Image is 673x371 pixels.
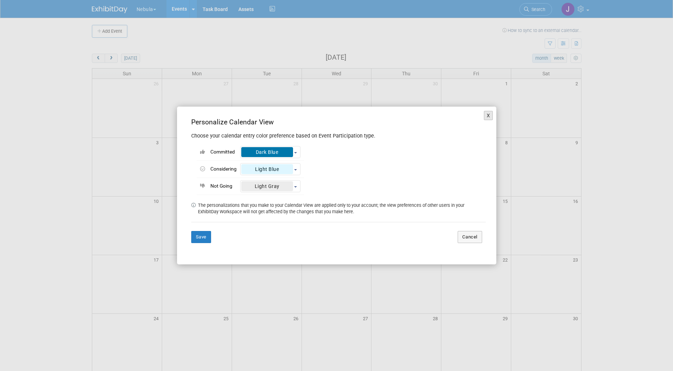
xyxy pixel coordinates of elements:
button: X [484,111,493,120]
td: The personalizations that you make to your Calendar View are applied only to your account; the vi... [198,202,486,215]
div: Considering [210,166,237,173]
button: Light Gray [240,180,300,192]
button: Dark Blue [240,146,300,158]
button: Save [191,231,211,243]
div: Light Blue [241,164,293,174]
div: Light Gray [241,181,293,191]
div: Committed [210,149,237,156]
div: Not Going [210,183,237,190]
button: Cancel [458,231,482,243]
div: Personalize Calendar View [191,117,486,127]
div: Dark Blue [241,147,293,157]
button: Light Blue [240,163,300,175]
div: Choose your calendar entry color preference based on Event Participation type. [191,129,486,140]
